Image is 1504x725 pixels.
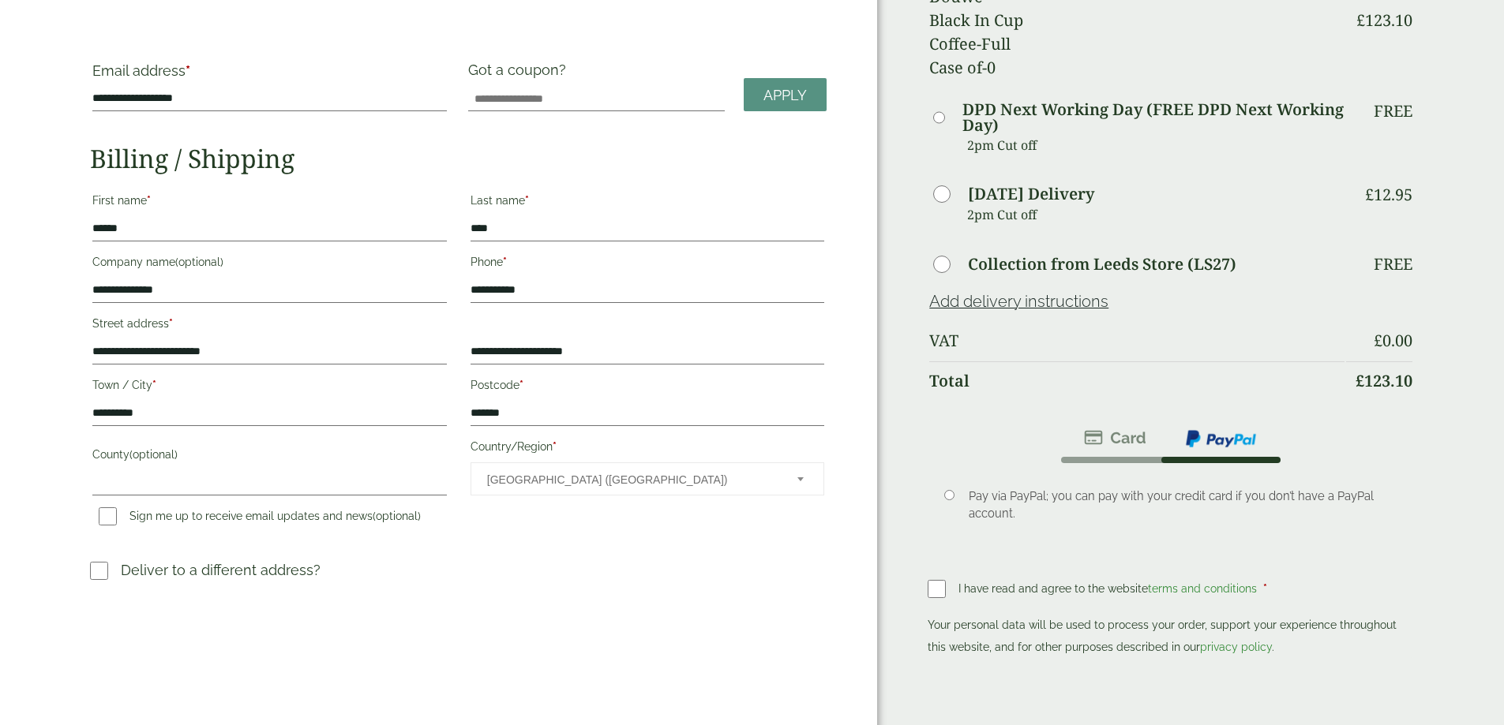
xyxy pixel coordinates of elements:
span: (optional) [175,256,223,268]
abbr: required [519,379,523,391]
p: 2pm Cut off [967,203,1344,226]
p: Your personal data will be used to process your order, support your experience throughout this we... [928,614,1413,658]
span: (optional) [129,448,178,461]
span: £ [1374,330,1382,351]
label: Sign me up to receive email updates and news [92,510,427,527]
abbr: required [525,194,529,207]
label: Phone [471,251,824,278]
abbr: required [1263,582,1267,595]
label: Email address [92,64,446,86]
label: Street address [92,312,446,339]
span: £ [1365,184,1374,205]
p: 2pm Cut off [967,133,1344,157]
span: (optional) [373,510,421,522]
img: ppcp-gateway.png [1184,428,1258,449]
img: stripe.png [1084,428,1146,447]
a: Apply [744,78,827,112]
span: £ [1356,9,1365,31]
h2: Billing / Shipping [90,144,827,174]
label: Town / City [92,374,446,401]
label: [DATE] Delivery [968,186,1094,202]
p: Free [1374,102,1412,121]
abbr: required [152,379,156,391]
abbr: required [503,256,507,268]
a: Add delivery instructions [929,292,1108,311]
abbr: required [186,62,190,79]
span: Country/Region [471,462,824,495]
bdi: 12.95 [1365,184,1412,205]
abbr: required [553,440,557,453]
bdi: 123.10 [1356,370,1412,391]
abbr: required [169,317,173,330]
p: Free [1374,255,1412,274]
label: County [92,443,446,470]
label: Company name [92,251,446,278]
label: First name [92,189,446,216]
iframe: PayPal [928,663,1413,706]
label: Country/Region [471,435,824,462]
span: Apply [763,87,807,104]
span: £ [1356,370,1364,391]
label: Got a coupon? [468,62,572,86]
p: Pay via PayPal; you can pay with your credit card if you don’t have a PayPal account. [969,488,1390,522]
bdi: 123.10 [1356,9,1412,31]
abbr: required [147,194,151,207]
a: terms and conditions [1148,582,1257,595]
input: Sign me up to receive email updates and news(optional) [99,507,117,525]
p: Deliver to a different address? [121,559,321,581]
label: Last name [471,189,824,216]
th: Total [929,361,1344,400]
bdi: 0.00 [1374,330,1412,351]
span: United Kingdom (UK) [487,463,776,496]
label: DPD Next Working Day (FREE DPD Next Working Day) [962,102,1344,133]
th: VAT [929,322,1344,360]
label: Postcode [471,374,824,401]
label: Collection from Leeds Store (LS27) [968,256,1236,272]
span: I have read and agree to the website [958,582,1260,595]
a: privacy policy [1200,641,1272,653]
